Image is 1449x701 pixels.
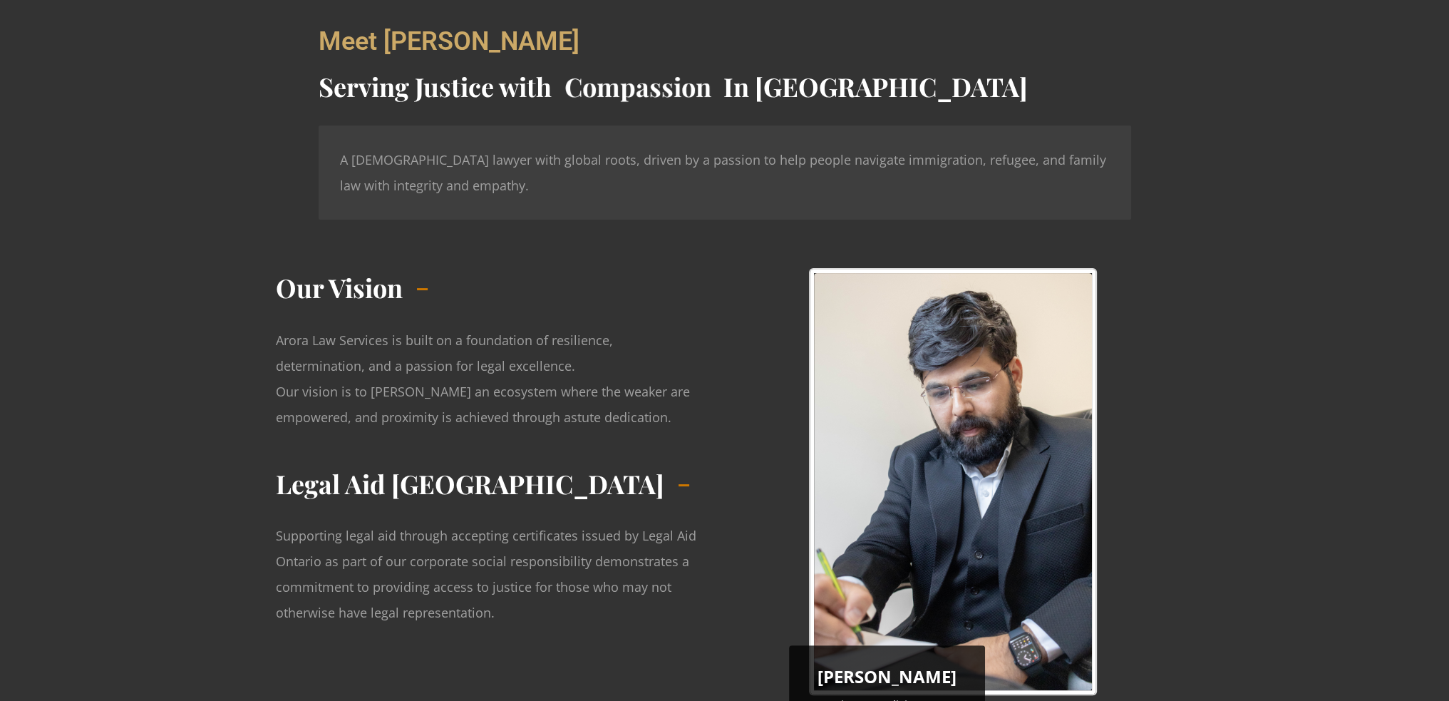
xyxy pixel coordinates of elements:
span: Serving Justice with [319,69,552,103]
span: In [GEOGRAPHIC_DATA] [723,69,1028,103]
p: A [DEMOGRAPHIC_DATA] lawyer with global roots, driven by a passion to help people navigate immigr... [340,147,1110,198]
h2: Meet [PERSON_NAME] [319,29,1131,54]
span: _ [417,288,428,290]
span: _ [679,484,689,486]
p: Our vision is to [PERSON_NAME] an ecosystem where the weaker are empowered, and proximity is achi... [276,379,696,430]
h2: Legal Aid [GEOGRAPHIC_DATA] [276,466,664,501]
b: Compassion [564,68,711,104]
p: Arora Law Services is built on a foundation of resilience, determination, and a passion for legal... [276,327,696,379]
p: Supporting legal aid through accepting certificates issued by Legal Aid Ontario as part of our co... [276,523,696,625]
h2: Our Vision [276,270,403,305]
b: [PERSON_NAME] [818,665,956,688]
